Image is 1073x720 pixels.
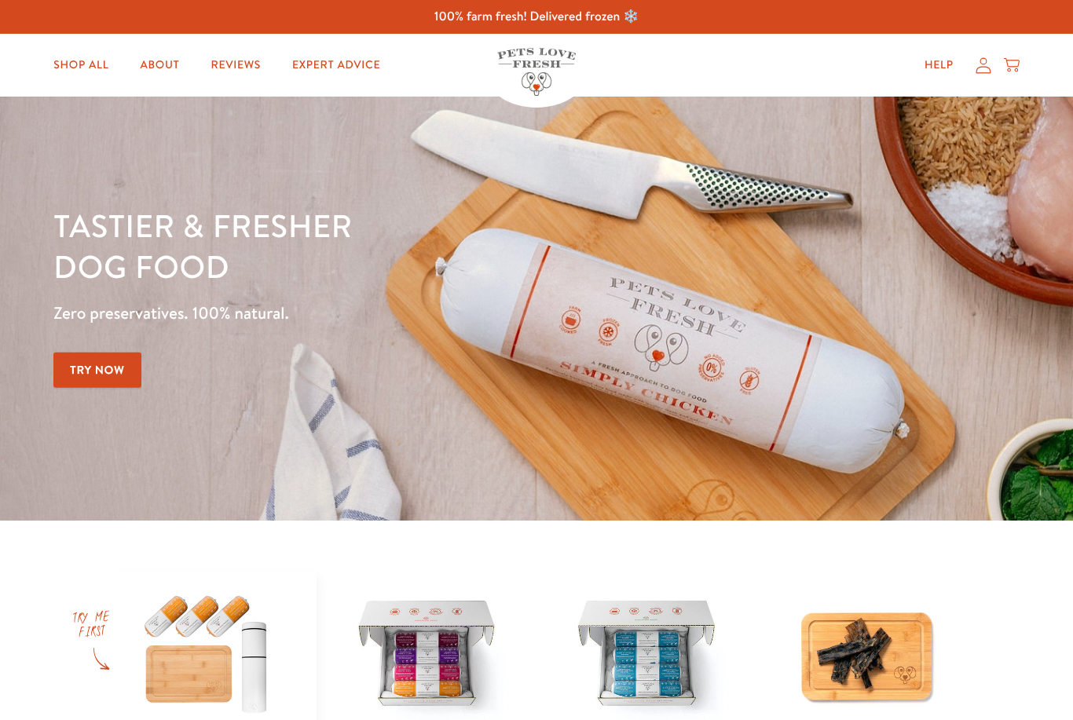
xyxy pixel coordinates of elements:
[53,299,698,327] p: Zero preservatives. 100% natural.
[497,48,576,96] img: Pets Love Fresh
[127,49,192,81] a: About
[53,205,698,287] h1: Tastier & fresher dog food
[53,353,141,388] a: Try Now
[280,49,393,81] a: Expert Advice
[199,49,273,81] a: Reviews
[41,49,121,81] a: Shop All
[912,49,966,81] a: Help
